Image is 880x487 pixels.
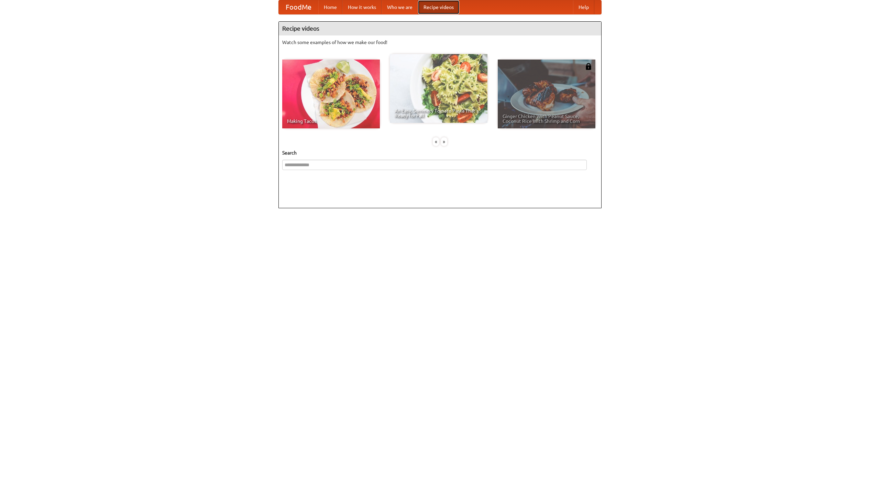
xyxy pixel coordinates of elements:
span: An Easy, Summery Tomato Pasta That's Ready for Fall [395,108,483,118]
h4: Recipe videos [279,22,601,35]
div: « [433,137,439,146]
a: An Easy, Summery Tomato Pasta That's Ready for Fall [390,54,487,123]
span: Making Tacos [287,119,375,124]
a: Home [318,0,342,14]
a: Recipe videos [418,0,459,14]
a: How it works [342,0,382,14]
div: » [441,137,447,146]
p: Watch some examples of how we make our food! [282,39,598,46]
img: 483408.png [585,63,592,70]
h5: Search [282,149,598,156]
a: Who we are [382,0,418,14]
a: FoodMe [279,0,318,14]
a: Making Tacos [282,60,380,128]
a: Help [573,0,594,14]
